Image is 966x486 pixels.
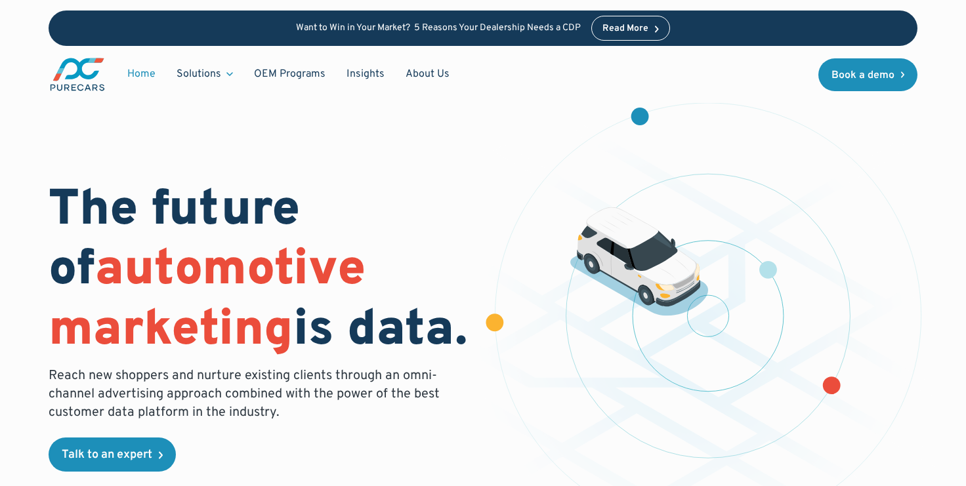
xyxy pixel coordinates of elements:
[49,56,106,92] img: purecars logo
[49,239,366,362] span: automotive marketing
[296,23,581,34] p: Want to Win in Your Market? 5 Reasons Your Dealership Needs a CDP
[831,70,894,81] div: Book a demo
[570,207,709,316] img: illustration of a vehicle
[62,449,152,461] div: Talk to an expert
[395,62,460,87] a: About Us
[591,16,670,41] a: Read More
[243,62,336,87] a: OEM Programs
[818,58,918,91] a: Book a demo
[166,62,243,87] div: Solutions
[49,437,176,472] a: Talk to an expert
[49,182,467,361] h1: The future of is data.
[602,24,648,33] div: Read More
[336,62,395,87] a: Insights
[117,62,166,87] a: Home
[49,56,106,92] a: main
[177,67,221,81] div: Solutions
[49,367,448,422] p: Reach new shoppers and nurture existing clients through an omni-channel advertising approach comb...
